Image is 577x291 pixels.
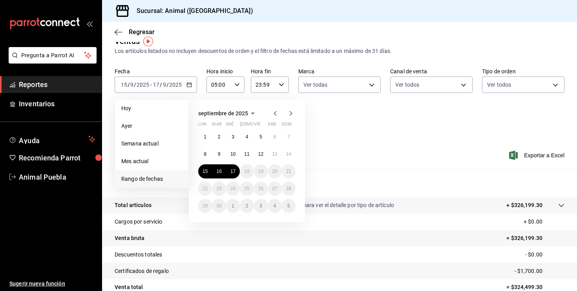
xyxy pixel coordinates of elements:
[273,134,276,140] abbr: 6 de septiembre de 2025
[204,134,206,140] abbr: 1 de septiembre de 2025
[524,218,564,226] p: + $0.00
[226,164,240,178] button: 17 de septiembre de 2025
[130,82,134,88] input: --
[258,169,263,174] abbr: 19 de septiembre de 2025
[212,122,221,130] abbr: martes
[198,199,212,213] button: 29 de septiembre de 2025
[121,104,182,113] span: Hoy
[121,140,182,148] span: Semana actual
[268,130,281,144] button: 6 de septiembre de 2025
[136,82,150,88] input: ----
[273,203,276,209] abbr: 4 de octubre de 2025
[9,280,95,288] span: Sugerir nueva función
[511,151,564,160] button: Exportar a Excel
[287,134,290,140] abbr: 7 de septiembre de 2025
[203,186,208,191] abbr: 22 de septiembre de 2025
[506,201,542,209] p: + $326,199.30
[287,203,290,209] abbr: 5 de octubre de 2025
[130,6,253,16] h3: Sucursal: Animal ([GEOGRAPHIC_DATA])
[258,186,263,191] abbr: 26 de septiembre de 2025
[9,47,97,64] button: Pregunta a Parrot AI
[128,82,130,88] span: /
[115,234,144,242] p: Venta bruta
[226,130,240,144] button: 3 de septiembre de 2025
[19,135,85,144] span: Ayuda
[198,110,248,116] span: septiembre de 2025
[212,130,226,144] button: 2 de septiembre de 2025
[303,81,327,89] span: Ver todas
[216,186,221,191] abbr: 23 de septiembre de 2025
[163,82,166,88] input: --
[203,203,208,209] abbr: 29 de septiembre de 2025
[226,182,240,196] button: 24 de septiembre de 2025
[272,186,277,191] abbr: 27 de septiembre de 2025
[244,151,249,157] abbr: 11 de septiembre de 2025
[230,186,236,191] abbr: 24 de septiembre de 2025
[482,69,564,74] label: Tipo de orden
[525,251,564,259] p: - $0.00
[244,169,249,174] abbr: 18 de septiembre de 2025
[115,251,162,259] p: Descuentos totales
[198,147,212,161] button: 8 de septiembre de 2025
[282,182,296,196] button: 28 de septiembre de 2025
[240,199,254,213] button: 2 de octubre de 2025
[259,203,262,209] abbr: 3 de octubre de 2025
[115,218,163,226] p: Cargos por servicio
[226,199,240,213] button: 1 de octubre de 2025
[19,98,95,109] span: Inventarios
[198,109,257,118] button: septiembre de 2025
[216,169,221,174] abbr: 16 de septiembre de 2025
[212,164,226,178] button: 16 de septiembre de 2025
[121,157,182,166] span: Mes actual
[5,57,97,65] a: Pregunta a Parrot AI
[19,172,95,182] span: Animal Puebla
[198,164,212,178] button: 15 de septiembre de 2025
[506,234,564,242] p: = $326,199.30
[198,130,212,144] button: 1 de septiembre de 2025
[203,169,208,174] abbr: 15 de septiembre de 2025
[264,201,394,209] p: Da clic en la fila para ver el detalle por tipo de artículo
[246,203,248,209] abbr: 2 de octubre de 2025
[121,175,182,183] span: Rango de fechas
[230,151,236,157] abbr: 10 de septiembre de 2025
[254,199,268,213] button: 3 de octubre de 2025
[115,69,197,74] label: Fecha
[218,151,221,157] abbr: 9 de septiembre de 2025
[198,182,212,196] button: 22 de septiembre de 2025
[254,147,268,161] button: 12 de septiembre de 2025
[268,164,281,178] button: 20 de septiembre de 2025
[268,199,281,213] button: 4 de octubre de 2025
[226,122,234,130] abbr: miércoles
[244,186,249,191] abbr: 25 de septiembre de 2025
[115,28,155,36] button: Regresar
[254,130,268,144] button: 5 de septiembre de 2025
[395,81,419,89] span: Ver todos
[251,69,289,74] label: Hora fin
[487,81,511,89] span: Ver todos
[515,267,564,275] p: - $1,700.00
[19,153,95,163] span: Recomienda Parrot
[259,134,262,140] abbr: 5 de septiembre de 2025
[240,182,254,196] button: 25 de septiembre de 2025
[254,182,268,196] button: 26 de septiembre de 2025
[160,82,162,88] span: /
[129,28,155,36] span: Regresar
[286,169,291,174] abbr: 21 de septiembre de 2025
[19,79,95,90] span: Reportes
[254,164,268,178] button: 19 de septiembre de 2025
[212,182,226,196] button: 23 de septiembre de 2025
[282,164,296,178] button: 21 de septiembre de 2025
[272,151,277,157] abbr: 13 de septiembre de 2025
[206,69,245,74] label: Hora inicio
[166,82,169,88] span: /
[246,134,248,140] abbr: 4 de septiembre de 2025
[286,186,291,191] abbr: 28 de septiembre de 2025
[143,36,153,46] img: Tooltip marker
[282,122,292,130] abbr: domingo
[232,203,234,209] abbr: 1 de octubre de 2025
[204,151,206,157] abbr: 8 de septiembre de 2025
[298,69,381,74] label: Marca
[212,147,226,161] button: 9 de septiembre de 2025
[286,151,291,157] abbr: 14 de septiembre de 2025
